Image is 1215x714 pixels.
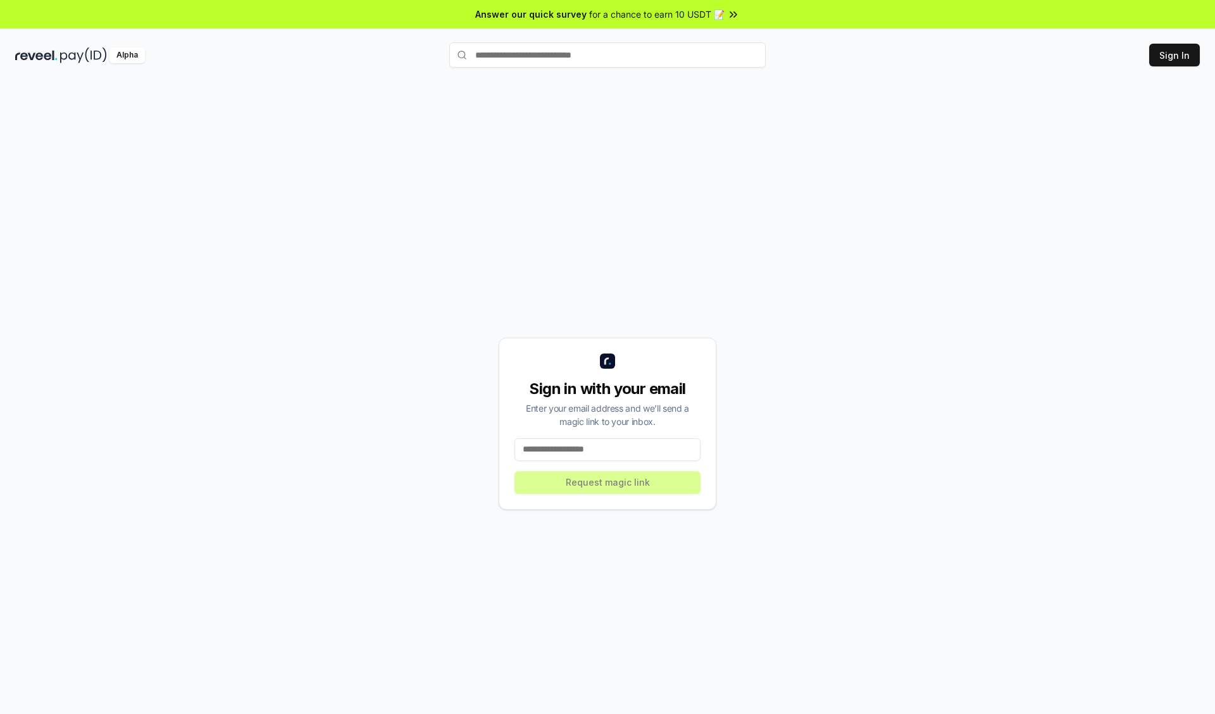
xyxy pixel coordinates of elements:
button: Sign In [1149,44,1200,66]
div: Sign in with your email [514,379,701,399]
img: pay_id [60,47,107,63]
img: reveel_dark [15,47,58,63]
div: Alpha [109,47,145,63]
div: Enter your email address and we’ll send a magic link to your inbox. [514,402,701,428]
span: Answer our quick survey [475,8,587,21]
span: for a chance to earn 10 USDT 📝 [589,8,725,21]
img: logo_small [600,354,615,369]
